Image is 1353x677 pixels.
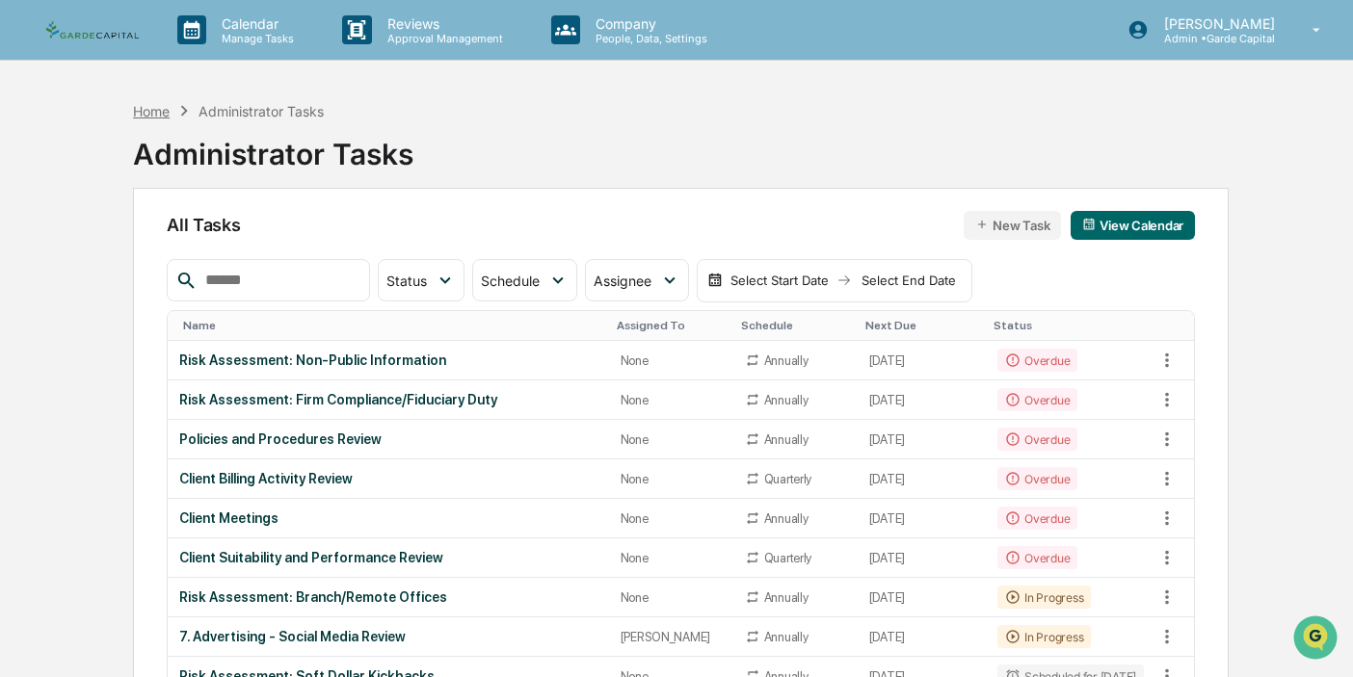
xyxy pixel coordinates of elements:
[858,420,986,459] td: [DATE]
[12,386,132,421] a: 🖐️Preclearance
[136,477,233,492] a: Powered byPylon
[997,546,1077,569] div: Overdue
[179,589,597,605] div: Risk Assessment: Branch/Remote Offices
[858,459,986,499] td: [DATE]
[997,467,1077,490] div: Overdue
[192,478,233,492] span: Pylon
[764,590,809,605] div: Annually
[159,394,239,413] span: Attestations
[621,353,722,368] div: None
[997,586,1091,609] div: In Progress
[621,472,722,486] div: None
[1082,218,1096,231] img: calendar
[179,629,597,644] div: 7. Advertising - Social Media Review
[764,472,812,486] div: Quarterly
[580,15,717,32] p: Company
[858,499,986,538] td: [DATE]
[994,319,1148,332] div: Toggle SortBy
[836,273,852,288] img: arrow right
[12,423,129,457] a: 🔎Data Lookup
[621,590,722,605] div: None
[580,32,717,45] p: People, Data, Settings
[171,314,210,329] span: [DATE]
[132,386,247,421] a: 🗄️Attestations
[40,147,75,182] img: 8933085812038_c878075ebb4cc5468115_72.jpg
[39,430,121,450] span: Data Lookup
[594,273,651,289] span: Assignee
[856,273,962,288] div: Select End Date
[19,147,54,182] img: 1746055101610-c473b297-6a78-478c-a979-82029cc54cd1
[707,273,723,288] img: calendar
[160,314,167,329] span: •
[19,244,50,274] img: Scott Severs
[858,380,986,420] td: [DATE]
[1291,613,1343,665] iframe: Open customer support
[206,32,304,45] p: Manage Tasks
[997,507,1077,530] div: Overdue
[617,319,726,332] div: Toggle SortBy
[46,21,139,39] img: logo
[964,211,1061,240] button: New Task
[133,103,170,119] div: Home
[858,617,986,657] td: [DATE]
[621,393,722,407] div: None
[764,393,809,407] div: Annually
[19,40,351,71] p: How can we help?
[167,215,240,235] span: All Tasks
[621,551,722,565] div: None
[764,551,812,565] div: Quarterly
[997,428,1077,451] div: Overdue
[60,314,156,329] span: [PERSON_NAME]
[997,349,1077,372] div: Overdue
[87,167,265,182] div: We're available if you need us!
[160,262,167,277] span: •
[621,511,722,526] div: None
[858,538,986,578] td: [DATE]
[858,341,986,380] td: [DATE]
[764,511,809,526] div: Annually
[1149,32,1285,45] p: Admin • Garde Capital
[19,396,35,411] div: 🖐️
[19,214,129,229] div: Past conversations
[60,262,156,277] span: [PERSON_NAME]
[764,353,809,368] div: Annually
[179,352,597,368] div: Risk Assessment: Non-Public Information
[39,394,124,413] span: Preclearance
[621,630,722,644] div: [PERSON_NAME]
[179,471,597,486] div: Client Billing Activity Review
[481,273,540,289] span: Schedule
[183,319,600,332] div: Toggle SortBy
[39,315,54,330] img: 1746055101610-c473b297-6a78-478c-a979-82029cc54cd1
[1149,15,1285,32] p: [PERSON_NAME]
[328,153,351,176] button: Start new chat
[997,625,1091,648] div: In Progress
[179,431,597,447] div: Policies and Procedures Review
[179,550,597,565] div: Client Suitability and Performance Review
[741,319,850,332] div: Toggle SortBy
[727,273,833,288] div: Select Start Date
[206,15,304,32] p: Calendar
[764,630,809,644] div: Annually
[764,432,809,447] div: Annually
[171,262,210,277] span: [DATE]
[19,296,50,326] img: Jack Rasmussen
[372,15,513,32] p: Reviews
[386,273,427,289] span: Status
[621,432,722,447] div: None
[133,121,413,171] div: Administrator Tasks
[372,32,513,45] p: Approval Management
[179,510,597,526] div: Client Meetings
[199,103,324,119] div: Administrator Tasks
[87,147,316,167] div: Start new chat
[865,319,978,332] div: Toggle SortBy
[140,396,155,411] div: 🗄️
[299,210,351,233] button: See all
[1071,211,1195,240] button: View Calendar
[1155,319,1194,332] div: Toggle SortBy
[179,392,597,407] div: Risk Assessment: Firm Compliance/Fiduciary Duty
[858,578,986,617] td: [DATE]
[19,432,35,448] div: 🔎
[997,388,1077,411] div: Overdue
